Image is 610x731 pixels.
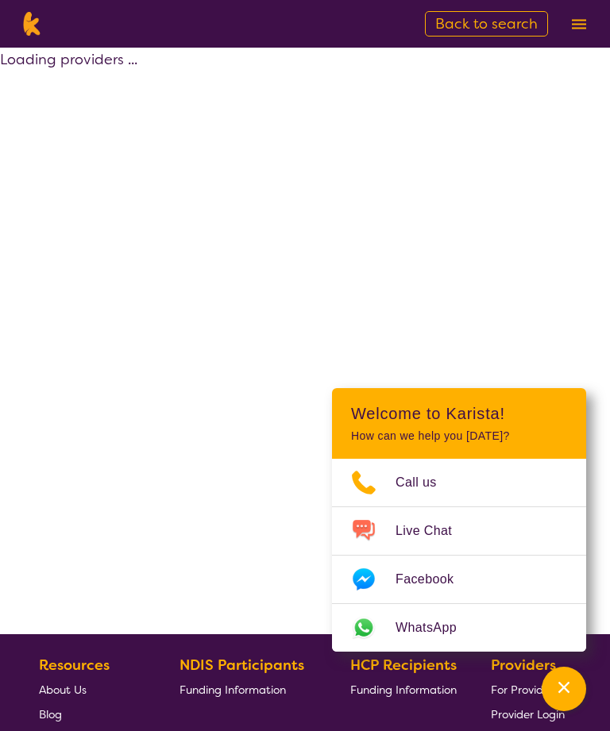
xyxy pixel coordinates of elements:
[39,677,145,702] a: About Us
[572,19,586,29] img: menu
[396,567,473,591] span: Facebook
[350,677,457,702] a: Funding Information
[491,707,565,721] span: Provider Login
[425,11,548,37] a: Back to search
[39,683,87,697] span: About Us
[396,519,471,543] span: Live Chat
[350,683,457,697] span: Funding Information
[351,404,567,423] h2: Welcome to Karista!
[396,471,456,494] span: Call us
[491,656,556,675] b: Providers
[180,677,316,702] a: Funding Information
[180,683,286,697] span: Funding Information
[351,429,567,443] p: How can we help you [DATE]?
[180,656,304,675] b: NDIS Participants
[491,702,565,726] a: Provider Login
[332,388,586,652] div: Channel Menu
[542,667,586,711] button: Channel Menu
[396,616,476,640] span: WhatsApp
[491,683,558,697] span: For Providers
[332,604,586,652] a: Web link opens in a new tab.
[39,702,145,726] a: Blog
[39,656,110,675] b: Resources
[435,14,538,33] span: Back to search
[332,459,586,652] ul: Choose channel
[39,707,62,721] span: Blog
[491,677,565,702] a: For Providers
[19,12,44,36] img: Karista logo
[350,656,457,675] b: HCP Recipients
